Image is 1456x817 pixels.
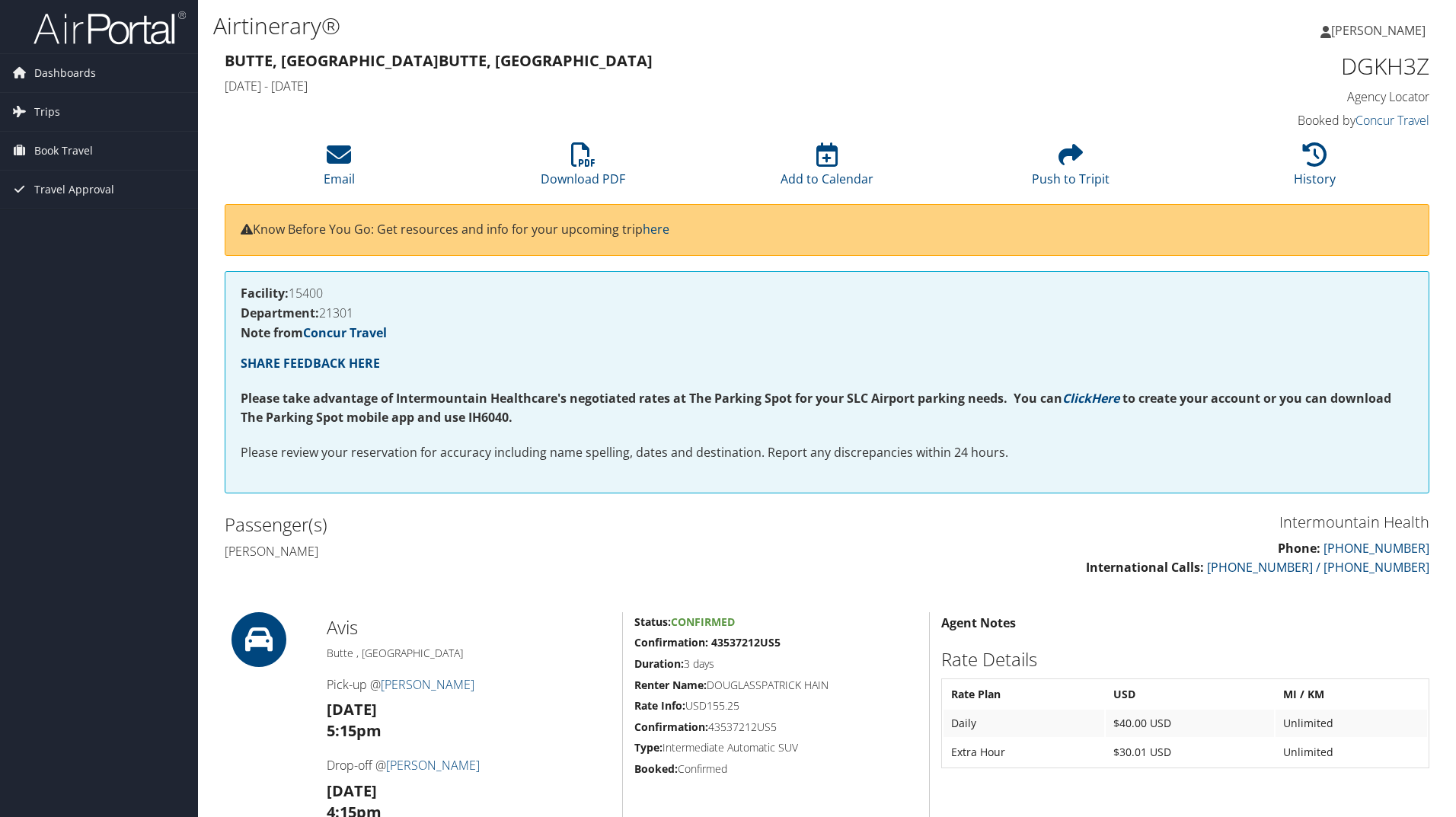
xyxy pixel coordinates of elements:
[225,50,653,71] strong: Butte, [GEOGRAPHIC_DATA] Butte, [GEOGRAPHIC_DATA]
[1145,112,1429,129] h4: Booked by
[1276,739,1427,766] td: Unlimited
[241,220,1413,240] p: Know Before You Go: Get resources and info for your upcoming trip
[381,676,474,693] a: [PERSON_NAME]
[213,10,1032,42] h1: Airtinerary®
[941,614,1016,631] strong: Agent Notes
[386,757,480,774] a: [PERSON_NAME]
[1294,151,1336,187] a: History
[1032,151,1110,187] a: Push to Tripit
[1207,559,1429,576] a: [PHONE_NUMBER] / [PHONE_NUMBER]
[634,678,707,692] strong: Renter Name:
[1091,390,1119,407] a: Here
[643,221,669,238] a: here
[225,78,1122,94] h4: [DATE] - [DATE]
[34,54,96,92] span: Dashboards
[1323,540,1429,557] a: [PHONE_NUMBER]
[225,543,816,560] h4: [PERSON_NAME]
[241,307,1413,319] h4: 21301
[634,614,671,629] strong: Status:
[634,761,918,777] h5: Confirmed
[634,698,685,713] strong: Rate Info:
[634,635,781,649] strong: Confirmation: 43537212US5
[327,646,611,661] h5: Butte , [GEOGRAPHIC_DATA]
[241,324,387,341] strong: Note from
[944,710,1103,737] td: Daily
[324,151,355,187] a: Email
[634,656,918,672] h5: 3 days
[1331,22,1426,39] span: [PERSON_NAME]
[1062,390,1091,407] a: Click
[1145,88,1429,105] h4: Agency Locator
[1145,50,1429,82] h1: DGKH3Z
[1276,681,1427,708] th: MI / KM
[634,720,918,735] h5: 43537212US5
[634,698,918,713] h5: USD155.25
[781,151,873,187] a: Add to Calendar
[1106,710,1275,737] td: $40.00 USD
[1276,710,1427,737] td: Unlimited
[1355,112,1429,129] a: Concur Travel
[327,676,611,693] h4: Pick-up @
[944,739,1103,766] td: Extra Hour
[634,761,678,776] strong: Booked:
[1086,559,1204,576] strong: International Calls:
[327,614,611,640] h2: Avis
[241,287,1413,299] h4: 15400
[34,132,93,170] span: Book Travel
[1106,681,1275,708] th: USD
[944,681,1103,708] th: Rate Plan
[1106,739,1275,766] td: $30.01 USD
[634,678,918,693] h5: DOUGLASSPATRICK HAIN
[241,355,380,372] a: SHARE FEEDBACK HERE
[303,324,387,341] a: Concur Travel
[225,512,816,538] h2: Passenger(s)
[1278,540,1320,557] strong: Phone:
[241,390,1062,407] strong: Please take advantage of Intermountain Healthcare's negotiated rates at The Parking Spot for your...
[327,780,377,801] strong: [DATE]
[34,171,114,209] span: Travel Approval
[327,699,377,720] strong: [DATE]
[634,740,918,755] h5: Intermediate Automatic SUV
[34,10,186,46] img: airportal-logo.png
[241,443,1413,463] p: Please review your reservation for accuracy including name spelling, dates and destination. Repor...
[634,720,708,734] strong: Confirmation:
[941,646,1429,672] h2: Rate Details
[34,93,60,131] span: Trips
[838,512,1429,533] h3: Intermountain Health
[634,740,663,755] strong: Type:
[634,656,684,671] strong: Duration:
[327,720,382,741] strong: 5:15pm
[327,757,611,774] h4: Drop-off @
[541,151,625,187] a: Download PDF
[241,305,319,321] strong: Department:
[671,614,735,629] span: Confirmed
[241,285,289,302] strong: Facility:
[1320,8,1441,53] a: [PERSON_NAME]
